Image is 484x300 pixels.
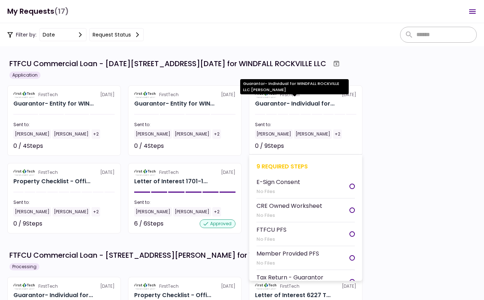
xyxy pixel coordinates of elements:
div: +2 [92,129,100,139]
div: [PERSON_NAME] [52,207,90,217]
div: No Files [256,260,319,267]
button: Archive workflow [330,57,343,70]
img: Partner logo [134,91,156,98]
div: Property Checklist - Office Retail for VAS REALTY, LLC 6227 Thompson Road [134,291,211,300]
div: Not started [82,219,115,228]
div: +2 [212,129,221,139]
div: Sent to: [134,121,235,128]
div: FirstTech [38,283,58,290]
div: CRE Owned Worksheet [256,201,322,210]
div: Not started [82,142,115,150]
div: Sent to: [134,199,235,206]
div: Guarantor- Entity for WINDFALL ROCKVILLE LLC Windfall Rockville Holding LLC [13,99,94,108]
div: [PERSON_NAME] [13,129,51,139]
div: FTFCU Commercial Loan - [DATE][STREET_ADDRESS][DATE] for WINDFALL ROCKVILLE LLC [9,58,326,69]
div: Not started [324,142,356,150]
div: [DATE] [13,169,115,176]
button: date [39,28,86,41]
div: Guarantor- Entity for WINDFALL ROCKVILLE LLC Windfall MD Holding, LLC [134,99,215,108]
img: Partner logo [255,283,277,290]
div: No Files [256,236,286,243]
div: [PERSON_NAME] [52,129,90,139]
div: [PERSON_NAME] [173,207,211,217]
div: date [43,31,55,39]
div: Guarantor- Individual for WINDFALL ROCKVILLE LLC [PERSON_NAME] [240,79,349,94]
img: Partner logo [13,91,35,98]
span: (17) [54,4,69,19]
div: Member Provided PFS [256,249,319,258]
div: FirstTech [159,283,179,290]
div: [DATE] [134,91,235,98]
div: Not started [203,142,235,150]
div: E-Sign Consent [256,177,300,187]
div: [PERSON_NAME] [294,129,332,139]
div: Sent to: [13,199,115,206]
div: 0 / 4 Steps [13,142,43,150]
div: [DATE] [134,169,235,176]
div: Processing [9,263,39,270]
img: Partner logo [13,169,35,176]
div: [PERSON_NAME] [134,129,172,139]
div: FirstTech [38,91,58,98]
img: Partner logo [13,283,35,290]
div: Property Checklist - Office Retail for WINDFALL ROCKVILLE LLC WINDFALL ROCKVILLE LLC [13,177,90,186]
h1: My Requests [7,4,69,19]
div: FirstTech [159,169,179,176]
div: approved [200,219,235,228]
div: +2 [212,207,221,217]
div: +2 [333,129,342,139]
div: FirstTech [38,169,58,176]
div: [DATE] [134,283,235,290]
img: Partner logo [134,283,156,290]
div: Application [9,72,41,79]
div: Tax Return - Guarantor [256,273,323,282]
div: FirstTech [159,91,179,98]
div: Sent to: [13,121,115,128]
div: [PERSON_NAME] [134,207,172,217]
div: [PERSON_NAME] [255,129,293,139]
div: Filter by: [7,28,144,41]
div: Guarantor- Individual for WINDFALL ROCKVILLE LLC Eddie Ni [255,99,335,108]
div: 0 / 9 Steps [13,219,42,228]
div: No Files [256,188,300,195]
div: Letter of Interest 1701-1765 Rockville Pike [134,177,208,186]
div: No Files [256,212,322,219]
button: Open menu [464,3,481,20]
button: Request status [89,28,144,41]
div: [DATE] [13,283,115,290]
div: Guarantor- Individual for VAS REALTY, LLC Vardhaman Bawari [13,291,93,300]
div: Sent to: [255,121,356,128]
div: FTFCU PFS [256,225,286,234]
div: 6 / 6 Steps [134,219,164,228]
div: [PERSON_NAME] [13,207,51,217]
img: Partner logo [134,169,156,176]
div: Letter of Interest 6227 Thompson Road [255,291,331,300]
div: [DATE] [255,283,356,290]
div: FTFCU Commercial Loan - [STREET_ADDRESS][PERSON_NAME] for VAS REALTY, LLC [9,250,306,261]
div: 0 / 9 Steps [255,142,284,150]
div: 9 required steps [256,162,355,171]
div: [DATE] [13,91,115,98]
div: FirstTech [280,283,300,290]
div: [PERSON_NAME] [173,129,211,139]
div: 0 / 4 Steps [134,142,164,150]
div: +2 [92,207,100,217]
